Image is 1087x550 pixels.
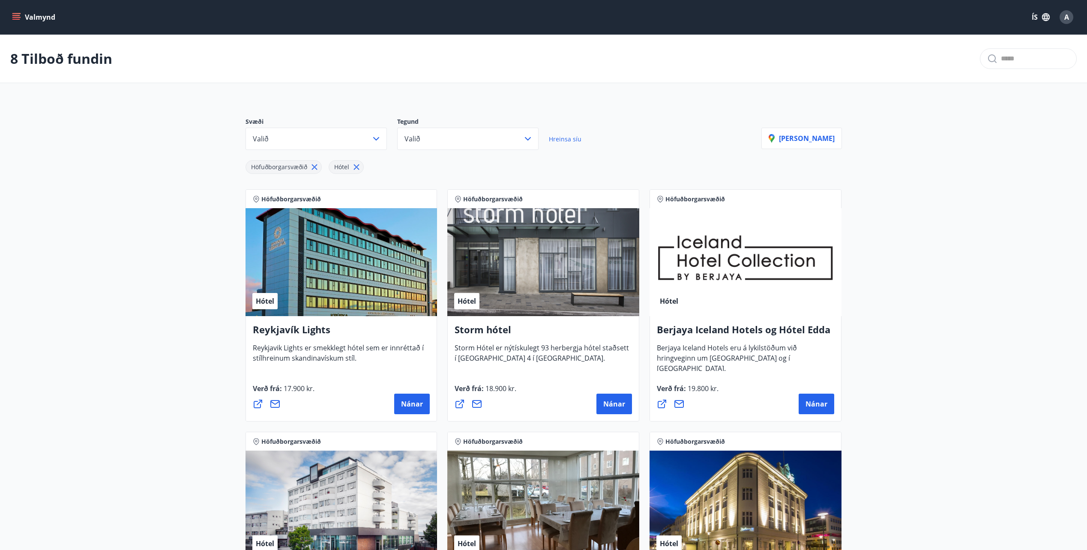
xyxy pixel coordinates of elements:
[246,160,322,174] div: Höfuðborgarsvæðið
[799,394,834,414] button: Nánar
[455,343,629,370] span: Storm Hótel er nýtískulegt 93 herbergja hótel staðsett í [GEOGRAPHIC_DATA] 4 í [GEOGRAPHIC_DATA].
[660,296,678,306] span: Hótel
[1064,12,1069,22] span: A
[397,128,539,150] button: Valið
[458,296,476,306] span: Hótel
[251,163,307,171] span: Höfuðborgarsvæðið
[463,437,523,446] span: Höfuðborgarsvæðið
[253,384,314,400] span: Verð frá :
[397,117,549,128] p: Tegund
[596,394,632,414] button: Nánar
[665,437,725,446] span: Höfuðborgarsvæðið
[10,49,112,68] p: 8 Tilboð fundin
[657,323,834,343] h4: Berjaya Iceland Hotels og Hótel Edda
[657,384,719,400] span: Verð frá :
[261,437,321,446] span: Höfuðborgarsvæðið
[394,394,430,414] button: Nánar
[1056,7,1077,27] button: A
[769,134,835,143] p: [PERSON_NAME]
[549,135,581,143] span: Hreinsa síu
[458,539,476,548] span: Hótel
[282,384,314,393] span: 17.900 kr.
[463,195,523,203] span: Höfuðborgarsvæðið
[761,128,842,149] button: [PERSON_NAME]
[404,134,420,143] span: Valið
[657,343,797,380] span: Berjaya Iceland Hotels eru á lykilstöðum við hringveginn um [GEOGRAPHIC_DATA] og í [GEOGRAPHIC_DA...
[665,195,725,203] span: Höfuðborgarsvæðið
[253,343,424,370] span: Reykjavik Lights er smekklegt hótel sem er innréttað í stílhreinum skandinavískum stíl.
[253,323,430,343] h4: Reykjavík Lights
[401,399,423,409] span: Nánar
[246,117,397,128] p: Svæði
[261,195,321,203] span: Höfuðborgarsvæðið
[256,296,274,306] span: Hótel
[334,163,349,171] span: Hótel
[603,399,625,409] span: Nánar
[329,160,364,174] div: Hótel
[246,128,387,150] button: Valið
[1027,9,1054,25] button: ÍS
[455,384,516,400] span: Verð frá :
[10,9,59,25] button: menu
[256,539,274,548] span: Hótel
[660,539,678,548] span: Hótel
[455,323,632,343] h4: Storm hótel
[686,384,719,393] span: 19.800 kr.
[484,384,516,393] span: 18.900 kr.
[253,134,269,143] span: Valið
[806,399,827,409] span: Nánar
